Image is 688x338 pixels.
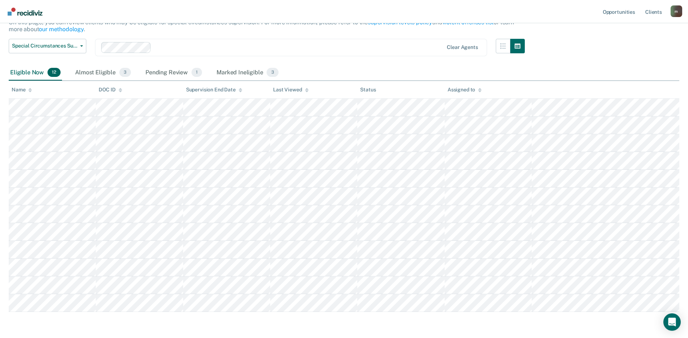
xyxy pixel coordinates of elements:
[99,87,122,93] div: DOC ID
[663,313,681,331] div: Open Intercom Messenger
[48,68,61,77] span: 12
[273,87,308,93] div: Last Viewed
[671,5,682,17] button: Profile dropdown button
[671,5,682,17] div: m
[9,39,86,53] button: Special Circumstances Supervision
[447,44,478,50] div: Clear agents
[360,87,376,93] div: Status
[186,87,242,93] div: Supervision End Date
[267,68,278,77] span: 3
[12,87,32,93] div: Name
[8,8,42,16] img: Recidiviz
[9,65,62,81] div: Eligible Now12
[144,65,203,81] div: Pending Review1
[119,68,131,77] span: 3
[191,68,202,77] span: 1
[215,65,280,81] div: Marked Ineligible3
[448,87,482,93] div: Assigned to
[39,26,84,33] a: our methodology
[74,65,132,81] div: Almost Eligible3
[12,43,77,49] span: Special Circumstances Supervision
